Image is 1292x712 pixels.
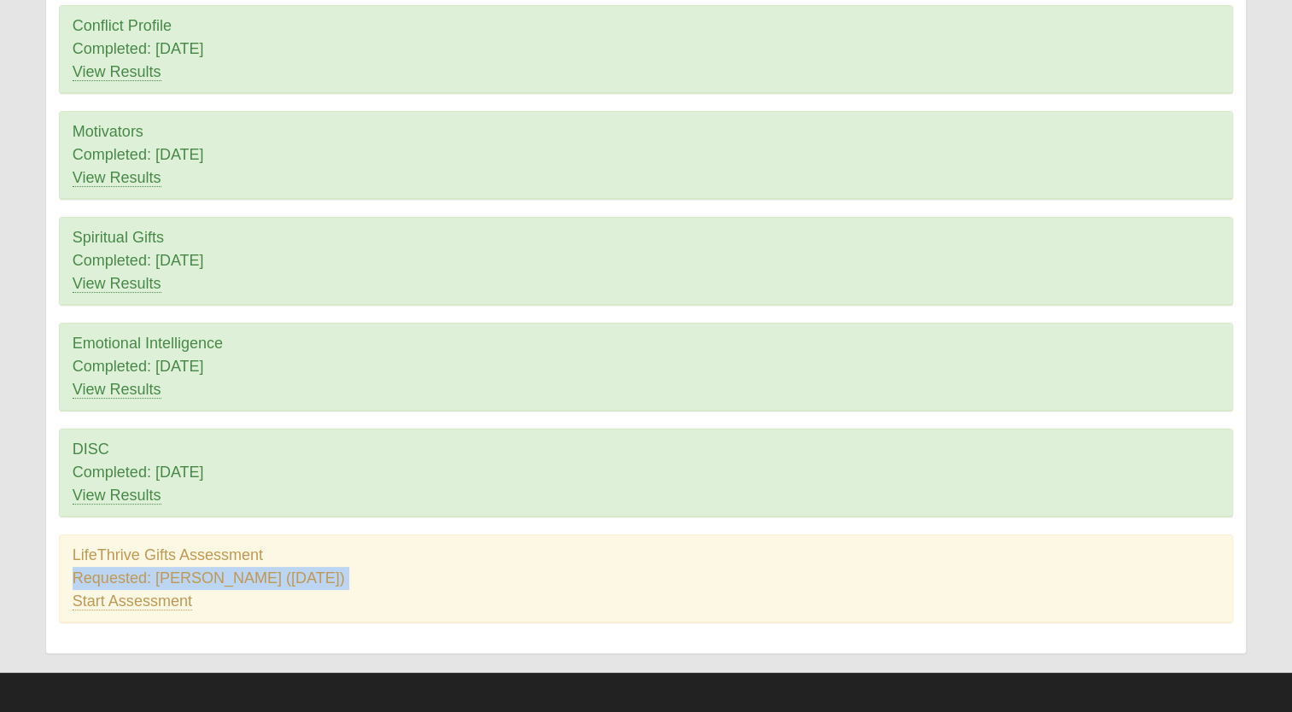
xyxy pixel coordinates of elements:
a: View Results [73,169,161,187]
a: View Results [73,487,161,505]
a: View Results [73,63,161,81]
div: Spiritual Gifts Completed: [DATE] [60,218,1232,305]
div: Emotional Intelligence Completed: [DATE] [60,324,1232,411]
div: DISC Completed: [DATE] [60,429,1232,516]
div: Motivators Completed: [DATE] [60,112,1232,199]
a: Start Assessment [73,592,192,610]
a: View Results [73,275,161,293]
div: Conflict Profile Completed: [DATE] [60,6,1232,93]
div: LifeThrive Gifts Assessment Requested: [PERSON_NAME] ([DATE]) [60,535,1232,622]
a: View Results [73,381,161,399]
